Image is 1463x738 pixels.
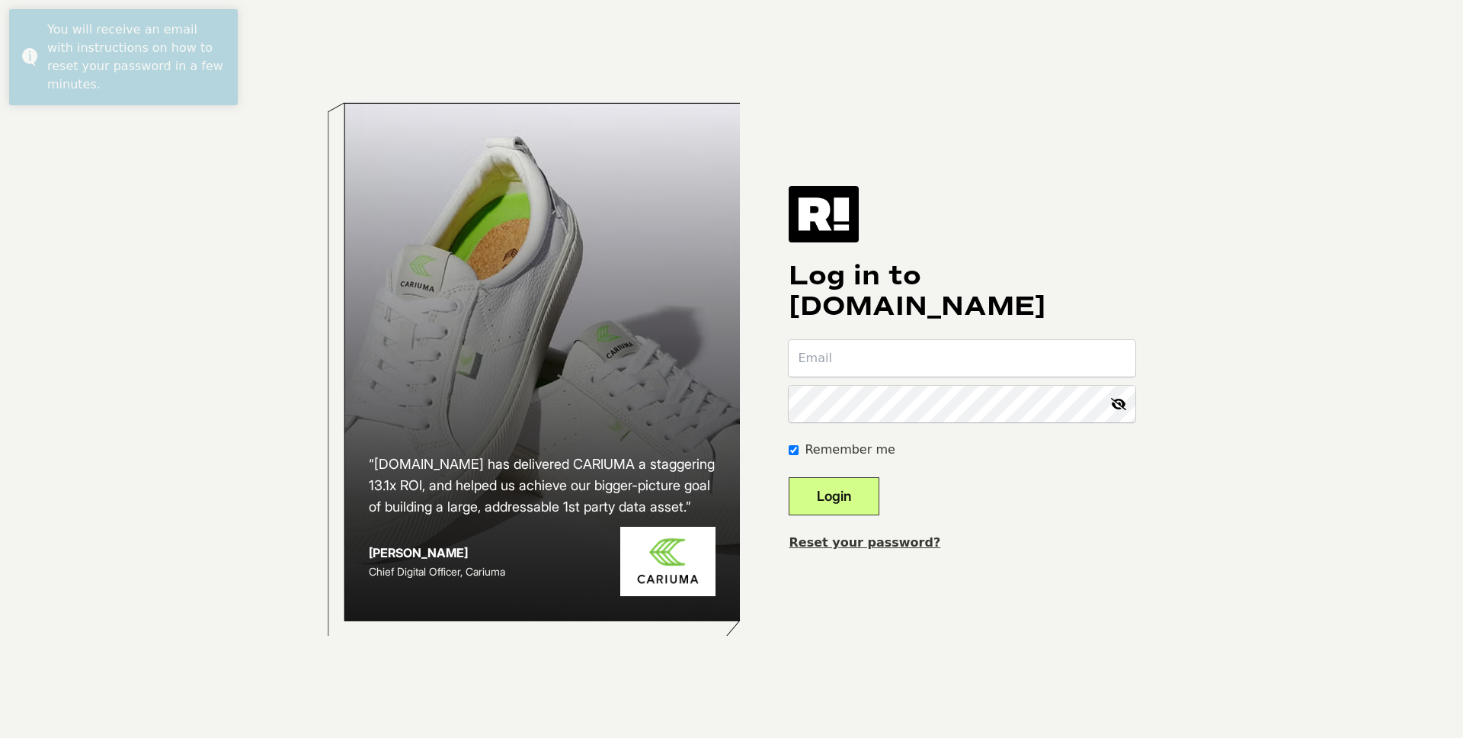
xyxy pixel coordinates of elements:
strong: [PERSON_NAME] [369,545,468,560]
button: Login [789,477,879,515]
h2: “[DOMAIN_NAME] has delivered CARIUMA a staggering 13.1x ROI, and helped us achieve our bigger-pic... [369,454,716,518]
div: You will receive an email with instructions on how to reset your password in a few minutes. [47,21,226,94]
a: Reset your password? [789,535,940,550]
img: Retention.com [789,186,859,242]
span: Chief Digital Officer, Cariuma [369,565,505,578]
label: Remember me [805,441,895,459]
h1: Log in to [DOMAIN_NAME] [789,261,1135,322]
img: Cariuma [620,527,715,596]
input: Email [789,340,1135,377]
